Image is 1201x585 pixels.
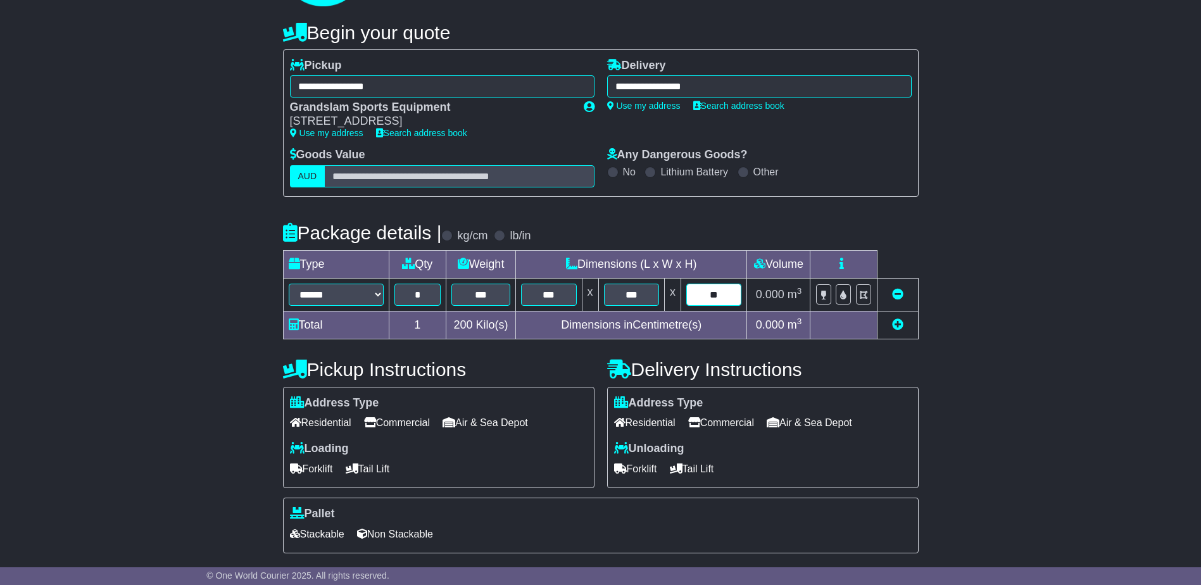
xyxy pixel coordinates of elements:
a: Use my address [290,128,363,138]
label: Address Type [614,396,703,410]
td: Qty [389,250,446,278]
label: Address Type [290,396,379,410]
label: Loading [290,442,349,456]
label: Goods Value [290,148,365,162]
span: 200 [454,318,473,331]
td: Total [283,311,389,339]
a: Search address book [693,101,784,111]
span: Tail Lift [346,459,390,479]
label: Pallet [290,507,335,521]
label: Delivery [607,59,666,73]
span: Stackable [290,524,344,544]
label: lb/in [510,229,531,243]
div: [STREET_ADDRESS] [290,115,571,129]
h4: Pickup Instructions [283,359,594,380]
a: Use my address [607,101,681,111]
label: AUD [290,165,325,187]
td: Dimensions (L x W x H) [516,250,747,278]
span: Commercial [688,413,754,432]
label: No [623,166,636,178]
td: Dimensions in Centimetre(s) [516,311,747,339]
a: Add new item [892,318,903,331]
span: 0.000 [756,318,784,331]
label: Any Dangerous Goods? [607,148,748,162]
h4: Begin your quote [283,22,919,43]
span: m [788,288,802,301]
label: Lithium Battery [660,166,728,178]
td: x [664,278,681,311]
h4: Package details | [283,222,442,243]
a: Remove this item [892,288,903,301]
span: Residential [290,413,351,432]
span: Commercial [364,413,430,432]
span: Air & Sea Depot [443,413,528,432]
td: x [582,278,598,311]
sup: 3 [797,286,802,296]
span: 0.000 [756,288,784,301]
td: Weight [446,250,516,278]
span: m [788,318,802,331]
span: Tail Lift [670,459,714,479]
span: Non Stackable [357,524,433,544]
a: Search address book [376,128,467,138]
td: Volume [747,250,810,278]
div: Grandslam Sports Equipment [290,101,571,115]
span: Air & Sea Depot [767,413,852,432]
label: Pickup [290,59,342,73]
span: Forklift [290,459,333,479]
h4: Delivery Instructions [607,359,919,380]
label: Unloading [614,442,684,456]
td: Kilo(s) [446,311,516,339]
span: Residential [614,413,676,432]
label: kg/cm [457,229,487,243]
sup: 3 [797,317,802,326]
td: 1 [389,311,446,339]
td: Type [283,250,389,278]
span: © One World Courier 2025. All rights reserved. [206,570,389,581]
label: Other [753,166,779,178]
span: Forklift [614,459,657,479]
